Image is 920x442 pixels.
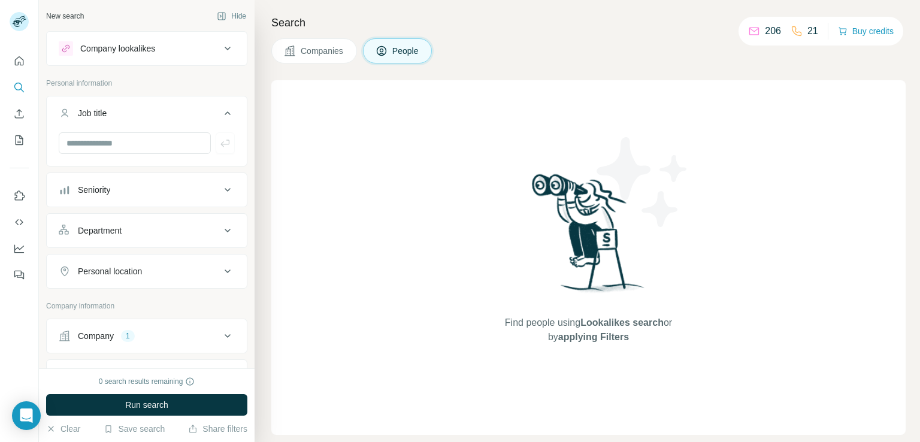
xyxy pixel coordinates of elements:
img: Surfe Illustration - Woman searching with binoculars [526,171,651,304]
p: 206 [765,24,781,38]
button: Personal location [47,257,247,286]
button: Run search [46,394,247,416]
button: Clear [46,423,80,435]
button: Use Surfe on LinkedIn [10,185,29,207]
span: Find people using or by [492,316,684,344]
button: Save search [104,423,165,435]
span: applying Filters [558,332,629,342]
p: Personal information [46,78,247,89]
div: Seniority [78,184,110,196]
button: Quick start [10,50,29,72]
img: Surfe Illustration - Stars [589,128,697,236]
p: 21 [807,24,818,38]
div: Open Intercom Messenger [12,401,41,430]
button: Use Surfe API [10,211,29,233]
p: Company information [46,301,247,311]
button: Feedback [10,264,29,286]
div: 1 [121,331,135,341]
h4: Search [271,14,906,31]
button: Search [10,77,29,98]
div: 0 search results remaining [99,376,195,387]
button: Company1 [47,322,247,350]
button: Company lookalikes [47,34,247,63]
div: Company [78,330,114,342]
button: Seniority [47,175,247,204]
span: Lookalikes search [580,317,664,328]
button: Share filters [188,423,247,435]
button: Job title [47,99,247,132]
button: Department [47,216,247,245]
span: People [392,45,420,57]
button: Enrich CSV [10,103,29,125]
button: Dashboard [10,238,29,259]
button: My lists [10,129,29,151]
div: Job title [78,107,107,119]
button: Hide [208,7,255,25]
div: New search [46,11,84,22]
span: Run search [125,399,168,411]
span: Companies [301,45,344,57]
div: Company lookalikes [80,43,155,55]
button: Industry [47,362,247,391]
div: Personal location [78,265,142,277]
div: Department [78,225,122,237]
button: Buy credits [838,23,894,40]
